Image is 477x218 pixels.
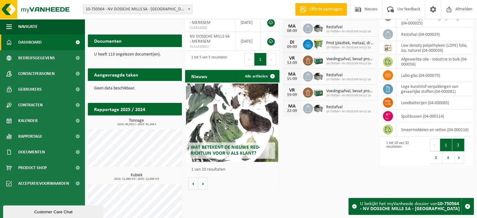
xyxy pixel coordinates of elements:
img: WB-5000-GAL-GY-01 [313,103,324,113]
td: loodbatterijen (04-000085) [396,96,474,109]
span: Kalender [18,113,38,129]
span: 2024: 11,880 m3 - 2025: 12,940 m3 [91,178,182,181]
div: 15-09 [286,77,298,81]
h3: Tonnage [91,119,182,126]
span: Gebruikers [18,82,42,97]
div: 1 tot 5 van 5 resultaten [188,52,227,66]
span: Rapportage [18,129,42,144]
button: Previous [244,53,254,66]
span: 10-750564 - NV DOSSCHE MILLS SA [326,62,374,66]
button: Vorige [188,177,198,190]
td: restafval (04-000029) [396,28,474,41]
span: Voedingsafval, bevat producten van dierlijke oorsprong, gemengde verpakking (exc... [326,57,374,62]
td: lege kunststof verpakkingen van gevaarlijke stoffen (04-000081) [396,82,474,96]
span: Dashboard [18,35,42,50]
button: 1 [254,53,267,66]
h2: Aangevraagde taken [88,68,145,81]
a: Alle artikelen [240,70,279,82]
span: VLA1810013 [190,44,231,49]
td: afgewerkte olie - industrie in bulk (04-000056) [396,55,474,69]
button: Volgende [198,177,208,190]
div: VR [286,88,298,93]
span: Navigatie [18,19,38,35]
div: MA [286,72,298,77]
div: 1 tot 10 van 32 resultaten [383,138,424,164]
span: Voedingsafval, bevat producten van dierlijke oorsprong, gemengde verpakking (exc... [326,89,374,94]
span: VLA616000 [190,25,231,30]
img: PB-LB-0680-HPE-GN-01 [313,87,324,97]
a: Bekijk rapportage [135,115,181,128]
td: labo-glas (04-000079) [396,69,474,82]
span: Offerte aanvragen [308,6,344,13]
div: 09-09 [286,45,298,49]
span: Pmd (plastiek, metaal, drankkartons) (bedrijven) [326,41,374,46]
img: WB-5000-GAL-GY-01 [313,71,324,81]
span: NV DOSSCHE MILLS SA - MERKSEM [190,34,230,44]
td: [DATE] [236,32,261,51]
button: 4 [442,151,454,164]
span: NV DOSSCHE MILLS SA - MERKSEM [190,15,230,25]
button: 2 [452,139,464,151]
img: WB-0660-HPE-GN-50 [313,39,324,49]
h3: Kubiek [91,173,182,181]
span: Wat betekent de nieuwe RED-richtlijn voor u als klant? [191,145,260,156]
button: Previous [430,139,440,151]
a: Offerte aanvragen [295,3,347,16]
span: Restafval [326,73,371,78]
h2: Rapportage 2025 / 2024 [88,103,151,115]
span: 10-750564 - NV DOSSCHE MILLS SA [326,46,374,50]
div: MA [286,24,298,29]
h2: Nieuws [185,70,213,82]
span: Contracten [18,97,43,113]
p: U heeft 113 ongelezen document(en). [94,52,176,57]
span: 10-750564 - NV DOSSCHE MILLS SA [326,78,371,82]
span: 10-750564 - NV DOSSCHE MILLS SA - MERKSEM [83,5,192,14]
button: Next [267,53,276,66]
span: 2024: 40,932 t - 2025: 35,194 t [91,123,182,126]
img: PB-LB-0680-HPE-GN-01 [313,55,324,65]
button: 1 [440,139,452,151]
span: 10-750564 - NV DOSSCHE MILLS SA [326,94,374,98]
span: 10-750564 - NV DOSSCHE MILLS SA - MERKSEM [83,5,193,14]
p: Geen data beschikbaar. [94,86,176,91]
div: MA [286,104,298,109]
span: Product Shop [18,160,47,176]
div: 08-09 [286,29,298,33]
span: Bedrijfsgegevens [18,50,55,66]
td: [DATE] [236,13,261,32]
span: 10-750564 - NV DOSSCHE MILLS SA [326,30,371,34]
img: WB-5000-GAL-GY-01 [313,23,324,33]
td: low density polyethyleen (LDPE) folie, los, naturel (04-000039) [396,41,474,55]
a: Wat betekent de nieuwe RED-richtlijn voor u als klant? [186,83,278,162]
span: Restafval [326,105,371,110]
iframe: chat widget [3,204,105,218]
span: Acceptatievoorwaarden [18,176,69,191]
h2: Documenten [88,35,128,47]
button: 3 [430,151,442,164]
div: DI [286,40,298,45]
span: Restafval [326,25,371,30]
p: 1 van 10 resultaten [191,167,276,172]
span: Documenten [18,144,45,160]
td: smeermiddelen en vetten (04-000116) [396,123,474,136]
div: 19-09 [286,93,298,97]
span: Contactpersonen [18,66,55,82]
div: 12-09 [286,61,298,65]
strong: 10-750564 - NV DOSSCHE MILLS SA - [GEOGRAPHIC_DATA] [360,201,460,211]
button: Next [454,151,464,164]
span: 10-750564 - NV DOSSCHE MILLS SA [326,110,371,114]
td: spuitbussen (04-000114) [396,109,474,123]
div: VR [286,56,298,61]
div: U bekijkt het myVanheede dossier van [360,198,461,215]
div: 22-09 [286,109,298,113]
